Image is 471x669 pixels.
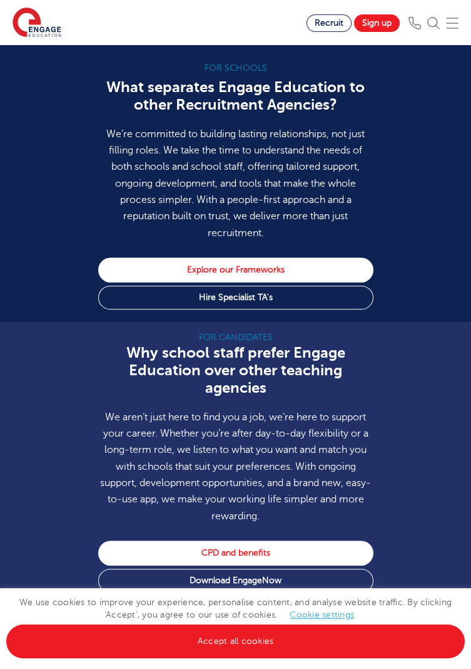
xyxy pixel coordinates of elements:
[98,541,373,566] a: CPD and benefits
[13,8,61,39] img: Engage Education
[354,14,400,32] a: Sign up
[427,17,440,29] img: Search
[98,409,373,524] p: We aren’t just here to find you a job, we’re here to support your career. Whether you’re after da...
[98,126,373,241] p: We’re committed to building lasting relationships, not just filling roles. We take the time to un...
[6,598,465,646] span: We use cookies to improve your experience, personalise content, and analyse website traffic. By c...
[98,78,373,113] h3: What separates Engage Education to other Recruitment Agencies?
[315,18,343,28] span: Recruit
[446,17,458,29] img: Mobile Menu
[306,14,352,32] a: Recruit
[98,62,373,75] h6: For schools
[98,569,373,593] a: Download EngageNow
[98,344,373,397] h3: Why school staff prefer Engage Education over other teaching agencies
[6,625,465,658] a: Accept all cookies
[290,610,354,620] a: Cookie settings
[98,257,373,283] a: Explore our Frameworks
[408,17,421,29] img: Phone
[98,286,373,309] a: Hire Specialist TA's
[98,331,373,344] h6: For Candidates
